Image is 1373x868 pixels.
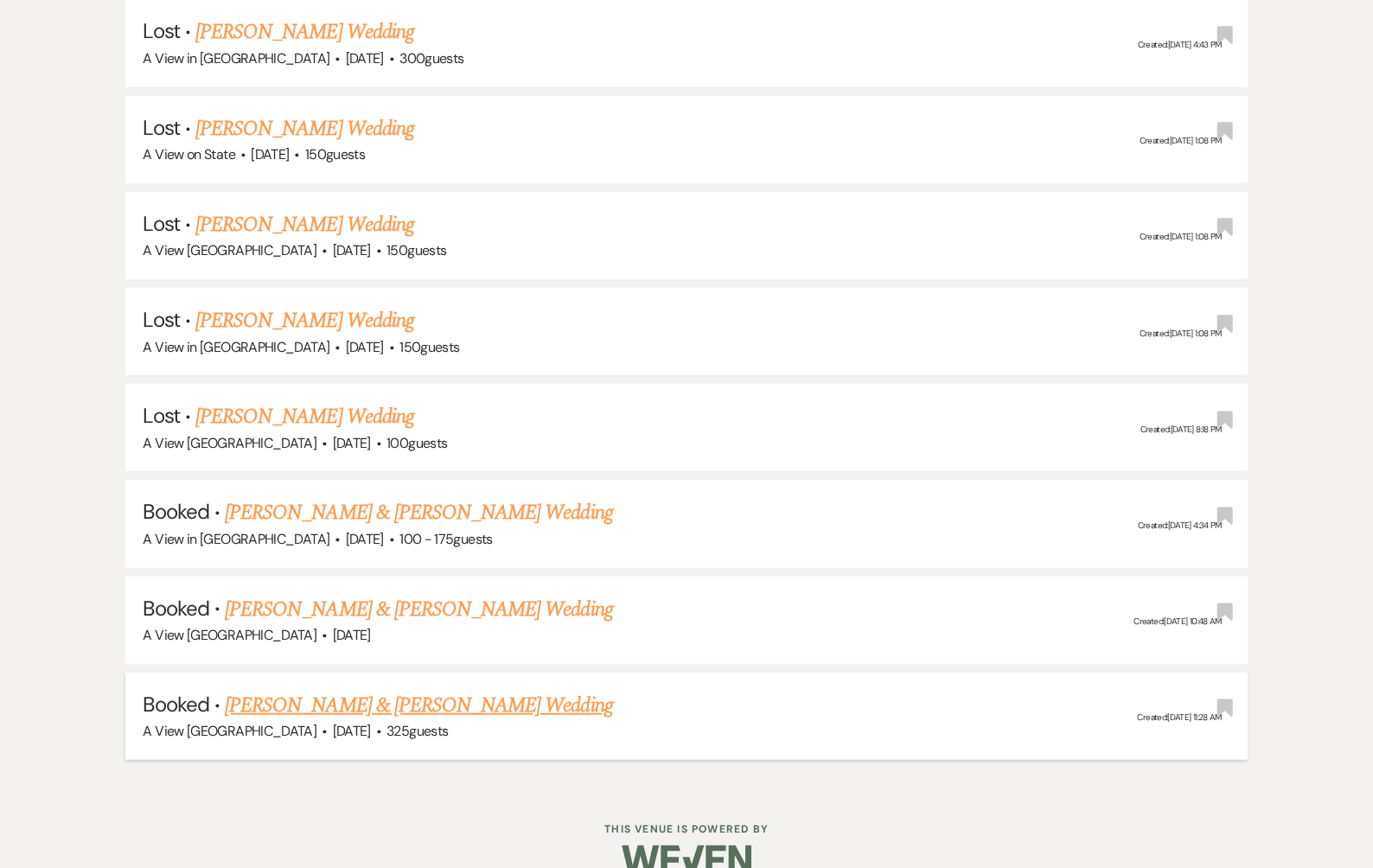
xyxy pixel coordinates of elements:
span: [DATE] [346,338,384,356]
span: [DATE] [332,626,370,644]
span: [DATE] [346,49,384,67]
a: [PERSON_NAME] Wedding [195,305,414,336]
span: 300 guests [399,49,463,67]
span: A View in [GEOGRAPHIC_DATA] [143,338,329,356]
a: [PERSON_NAME] & [PERSON_NAME] Wedding [225,594,612,625]
span: Created: [DATE] 1:08 PM [1140,135,1222,146]
span: [DATE] [251,145,289,163]
span: [DATE] [332,241,370,259]
span: A View [GEOGRAPHIC_DATA] [143,722,316,740]
span: Created: [DATE] 4:34 PM [1138,520,1222,531]
span: Lost [143,210,179,237]
a: [PERSON_NAME] Wedding [195,16,414,48]
span: Booked [143,595,208,622]
span: Booked [143,498,208,525]
span: [DATE] [346,530,384,548]
span: Created: [DATE] 10:48 AM [1134,616,1221,627]
a: [PERSON_NAME] Wedding [195,209,414,240]
span: Lost [143,114,179,141]
a: [PERSON_NAME] Wedding [195,401,414,432]
a: [PERSON_NAME] & [PERSON_NAME] Wedding [225,690,612,721]
span: 150 guests [399,338,459,356]
span: 100 guests [386,434,447,452]
span: Lost [143,402,179,429]
span: [DATE] [332,434,370,452]
span: Created: [DATE] 8:18 PM [1140,424,1222,435]
span: A View [GEOGRAPHIC_DATA] [143,434,316,452]
span: Created: [DATE] 11:28 AM [1137,712,1221,724]
span: 325 guests [386,722,448,740]
a: [PERSON_NAME] & [PERSON_NAME] Wedding [225,497,612,528]
span: A View in [GEOGRAPHIC_DATA] [143,530,329,548]
span: Lost [143,17,179,44]
span: A View [GEOGRAPHIC_DATA] [143,626,316,644]
span: Booked [143,691,208,718]
span: Created: [DATE] 1:08 PM [1140,328,1222,339]
span: Created: [DATE] 1:08 PM [1140,232,1222,243]
span: A View [GEOGRAPHIC_DATA] [143,241,316,259]
span: [DATE] [332,722,370,740]
span: Lost [143,306,179,333]
span: 150 guests [386,241,446,259]
span: 150 guests [305,145,365,163]
span: 100 - 175 guests [399,530,492,548]
span: Created: [DATE] 4:43 PM [1138,39,1222,50]
a: [PERSON_NAME] Wedding [195,113,414,144]
span: A View on State [143,145,234,163]
span: A View in [GEOGRAPHIC_DATA] [143,49,329,67]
